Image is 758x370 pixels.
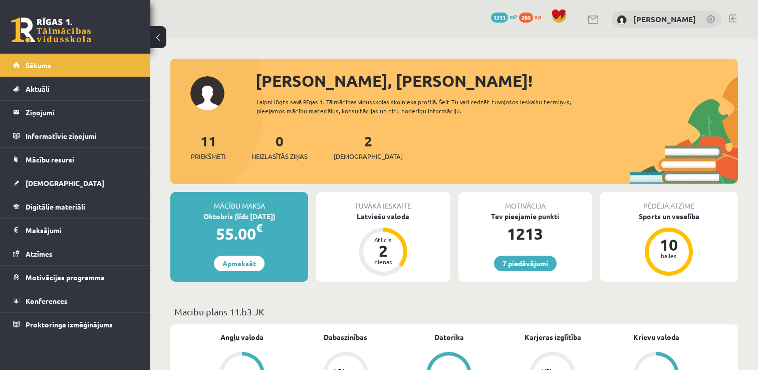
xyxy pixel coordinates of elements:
span: 289 [519,13,533,23]
span: 1213 [491,13,508,23]
span: € [256,221,263,235]
span: [DEMOGRAPHIC_DATA] [26,178,104,188]
a: Sports un veselība 10 balles [600,211,738,277]
a: Informatīvie ziņojumi [13,124,138,147]
div: Pēdējā atzīme [600,192,738,211]
span: Aktuāli [26,84,50,93]
a: Krievu valoda [633,332,679,342]
span: xp [535,13,541,21]
a: [DEMOGRAPHIC_DATA] [13,171,138,195]
div: dienas [368,259,398,265]
span: [DEMOGRAPHIC_DATA] [334,151,403,161]
div: 1213 [458,222,592,246]
p: Mācību plāns 11.b3 JK [174,305,734,318]
span: Proktoringa izmēģinājums [26,320,113,329]
a: Latviešu valoda Atlicis 2 dienas [316,211,450,277]
span: Sākums [26,61,51,70]
legend: Informatīvie ziņojumi [26,124,138,147]
a: 2[DEMOGRAPHIC_DATA] [334,132,403,161]
a: 1213 mP [491,13,518,21]
div: 2 [368,243,398,259]
img: Dairis Tilkēvičs [617,15,627,25]
span: Atzīmes [26,249,53,258]
span: Motivācijas programma [26,273,105,282]
div: Oktobris (līdz [DATE]) [170,211,308,222]
a: Ziņojumi [13,101,138,124]
div: Tuvākā ieskaite [316,192,450,211]
div: Tev pieejamie punkti [458,211,592,222]
a: 11Priekšmeti [191,132,225,161]
span: Neizlasītās ziņas [251,151,308,161]
div: Sports un veselība [600,211,738,222]
legend: Maksājumi [26,219,138,242]
a: Digitālie materiāli [13,195,138,218]
div: Mācību maksa [170,192,308,211]
legend: Ziņojumi [26,101,138,124]
a: Maksājumi [13,219,138,242]
a: Aktuāli [13,77,138,100]
a: Konferences [13,289,138,312]
a: Motivācijas programma [13,266,138,289]
a: Proktoringa izmēģinājums [13,313,138,336]
a: Rīgas 1. Tālmācības vidusskola [11,18,91,43]
div: [PERSON_NAME], [PERSON_NAME]! [256,69,738,93]
a: 289 xp [519,13,546,21]
a: 0Neizlasītās ziņas [251,132,308,161]
span: Priekšmeti [191,151,225,161]
span: mP [510,13,518,21]
div: balles [654,253,684,259]
div: 10 [654,237,684,253]
a: [PERSON_NAME] [633,14,696,24]
a: Datorika [434,332,464,342]
a: Karjeras izglītība [525,332,581,342]
div: Latviešu valoda [316,211,450,222]
span: Konferences [26,296,68,305]
a: Sākums [13,54,138,77]
a: Dabaszinības [324,332,367,342]
div: Laipni lūgts savā Rīgas 1. Tālmācības vidusskolas skolnieka profilā. Šeit Tu vari redzēt tuvojošo... [257,97,597,115]
a: 7 piedāvājumi [494,256,557,271]
a: Mācību resursi [13,148,138,171]
span: Mācību resursi [26,155,74,164]
div: Motivācija [458,192,592,211]
span: Digitālie materiāli [26,202,85,211]
div: Atlicis [368,237,398,243]
div: 55.00 [170,222,308,246]
a: Atzīmes [13,242,138,265]
a: Apmaksāt [214,256,265,271]
a: Angļu valoda [220,332,264,342]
